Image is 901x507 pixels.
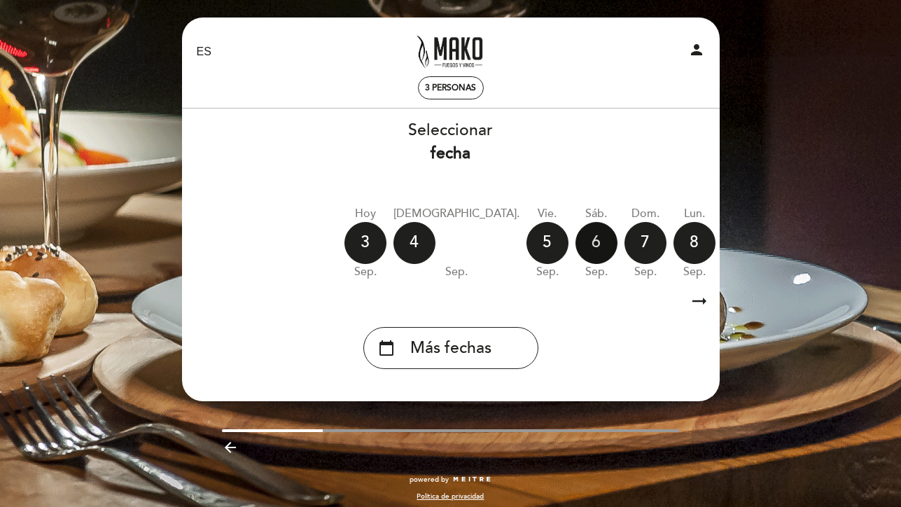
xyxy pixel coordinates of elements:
div: Hoy [344,206,386,222]
button: person [688,41,705,63]
div: 4 [393,222,435,264]
img: MEITRE [452,476,492,483]
div: 5 [526,222,568,264]
i: arrow_backward [222,439,239,456]
div: sep. [575,264,617,280]
div: sep. [624,264,666,280]
div: sep. [344,264,386,280]
i: arrow_right_alt [689,286,710,317]
div: 6 [575,222,617,264]
div: Seleccionar [181,119,720,165]
div: sep. [673,264,715,280]
b: fecha [431,144,470,163]
span: Más fechas [410,337,491,360]
div: [DEMOGRAPHIC_DATA]. [393,206,519,222]
div: 8 [673,222,715,264]
div: sep. [393,264,519,280]
div: 3 [344,222,386,264]
span: 3 personas [425,83,476,93]
div: vie. [526,206,568,222]
div: lun. [673,206,715,222]
div: sáb. [575,206,617,222]
div: 7 [624,222,666,264]
a: Mako Fuegos y Vinos El Calafate [363,33,538,71]
i: calendar_today [378,336,395,360]
div: dom. [624,206,666,222]
a: Política de privacidad [417,492,484,501]
span: powered by [410,475,449,485]
a: powered by [410,475,492,485]
div: sep. [526,264,568,280]
i: person [688,41,705,58]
